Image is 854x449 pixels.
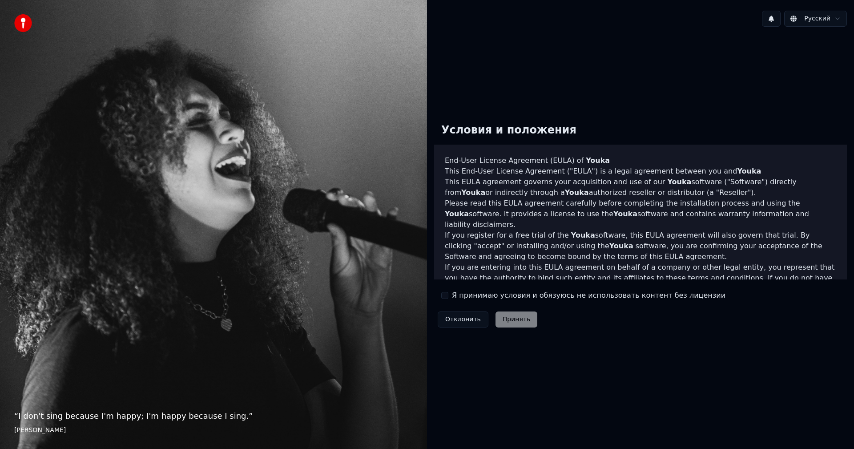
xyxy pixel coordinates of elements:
[586,156,610,165] span: Youka
[452,290,725,301] label: Я принимаю условия и обязуюсь не использовать контент без лицензии
[737,167,761,175] span: Youka
[445,177,836,198] p: This EULA agreement governs your acquisition and use of our software ("Software") directly from o...
[445,198,836,230] p: Please read this EULA agreement carefully before completing the installation process and using th...
[14,410,413,422] p: “ I don't sing because I'm happy; I'm happy because I sing. ”
[445,155,836,166] h3: End-User License Agreement (EULA) of
[613,210,637,218] span: Youka
[445,230,836,262] p: If you register for a free trial of the software, this EULA agreement will also govern that trial...
[609,242,633,250] span: Youka
[571,231,595,239] span: Youka
[461,188,485,197] span: Youka
[667,178,691,186] span: Youka
[565,188,589,197] span: Youka
[434,116,584,145] div: Условия и положения
[445,262,836,305] p: If you are entering into this EULA agreement on behalf of a company or other legal entity, you re...
[445,166,836,177] p: This End-User License Agreement ("EULA") is a legal agreement between you and
[14,426,413,435] footer: [PERSON_NAME]
[14,14,32,32] img: youka
[445,210,469,218] span: Youka
[438,311,488,328] button: Отклонить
